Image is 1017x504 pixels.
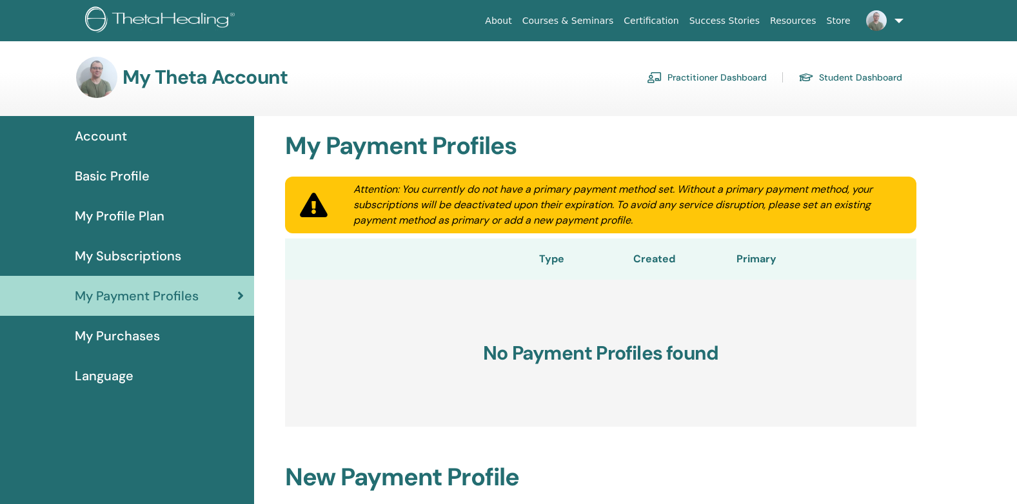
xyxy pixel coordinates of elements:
[490,238,613,280] th: Type
[480,9,517,33] a: About
[695,238,818,280] th: Primary
[75,206,164,226] span: My Profile Plan
[647,72,662,83] img: chalkboard-teacher.svg
[285,280,916,427] h3: No Payment Profiles found
[75,366,133,385] span: Language
[277,463,924,492] h2: New Payment Profile
[618,9,684,33] a: Certification
[75,246,181,266] span: My Subscriptions
[277,131,924,161] h2: My Payment Profiles
[75,286,199,305] span: My Payment Profiles
[866,10,887,31] img: default.jpg
[338,182,916,228] div: Attention: You currently do not have a primary payment method set. Without a primary payment meth...
[76,57,117,98] img: default.jpg
[684,9,765,33] a: Success Stories
[517,9,619,33] a: Courses & Seminars
[85,6,239,35] img: logo.png
[798,67,902,88] a: Student Dashboard
[647,67,767,88] a: Practitioner Dashboard
[798,72,814,83] img: graduation-cap.svg
[75,126,127,146] span: Account
[822,9,856,33] a: Store
[75,326,160,345] span: My Purchases
[123,66,288,89] h3: My Theta Account
[765,9,822,33] a: Resources
[75,166,150,186] span: Basic Profile
[613,238,695,280] th: Created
